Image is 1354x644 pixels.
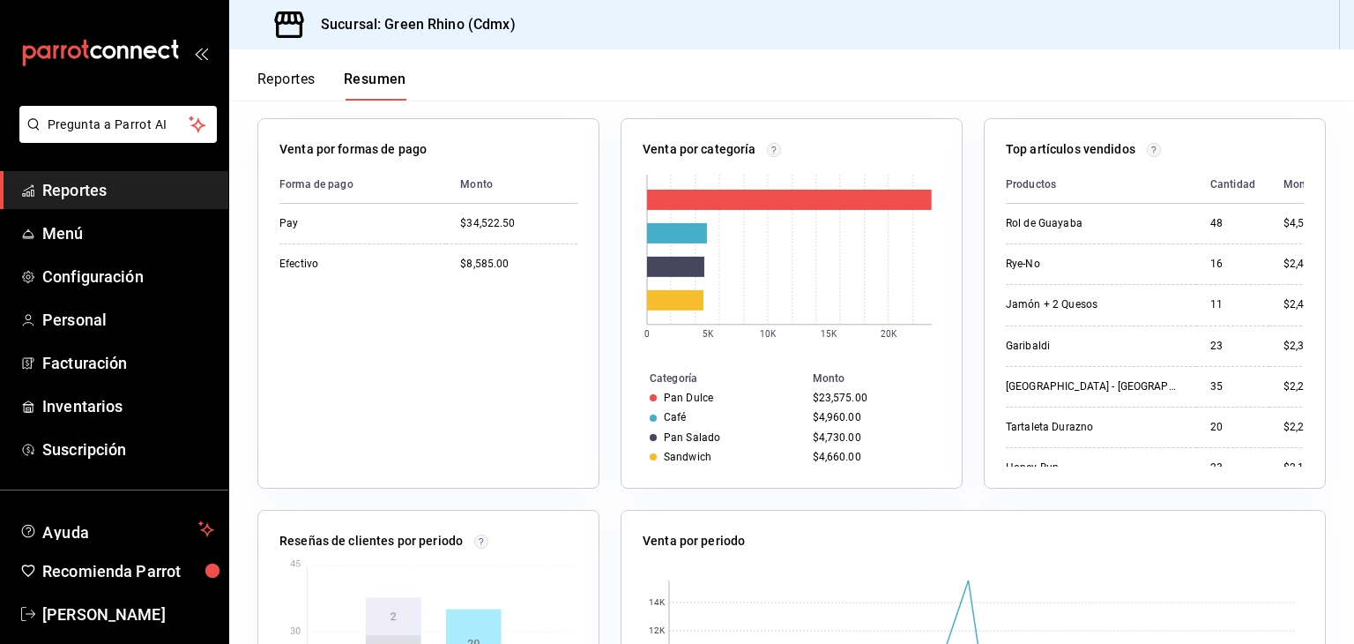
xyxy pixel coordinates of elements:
[703,329,714,339] text: 5K
[1210,339,1255,354] div: 23
[1210,420,1255,435] div: 20
[664,451,711,463] div: Sandwich
[1006,339,1182,354] div: Garibaldi
[821,329,837,339] text: 15K
[1283,420,1332,435] div: $2,200.00
[1283,339,1332,354] div: $2,300.00
[1006,140,1135,159] p: Top artículos vendidos
[806,369,962,388] th: Monto
[12,128,217,146] a: Pregunta a Parrot AI
[279,166,446,204] th: Forma de pago
[664,392,713,404] div: Pan Dulce
[1283,461,1332,476] div: $2,185.00
[42,603,214,626] span: [PERSON_NAME]
[42,308,214,332] span: Personal
[1196,166,1269,204] th: Cantidad
[460,257,577,272] div: $8,585.00
[1006,216,1182,231] div: Rol de Guayaba
[279,140,427,159] p: Venta por formas de pago
[813,431,934,444] div: $4,730.00
[643,532,745,550] p: Venta por periodo
[257,71,316,101] button: Reportes
[1006,166,1196,204] th: Productos
[649,598,666,608] text: 14K
[42,351,214,375] span: Facturación
[1006,461,1182,476] div: Honey Bun
[257,71,406,101] div: navigation tabs
[42,265,214,288] span: Configuración
[813,411,934,423] div: $4,960.00
[446,166,577,204] th: Monto
[42,394,214,418] span: Inventarios
[279,257,432,272] div: Efectivo
[1210,216,1255,231] div: 48
[649,626,666,636] text: 12K
[621,369,806,388] th: Categoría
[307,14,516,35] h3: Sucursal: Green Rhino (Cdmx)
[813,451,934,463] div: $4,660.00
[644,329,650,339] text: 0
[48,116,190,134] span: Pregunta a Parrot AI
[1210,379,1255,394] div: 35
[42,178,214,202] span: Reportes
[1283,297,1332,312] div: $2,420.00
[1006,379,1182,394] div: [GEOGRAPHIC_DATA] - [GEOGRAPHIC_DATA]
[1283,257,1332,272] div: $2,480.00
[1006,420,1182,435] div: Tartaleta Durazno
[1283,216,1332,231] div: $4,560.00
[881,329,897,339] text: 20K
[1210,461,1255,476] div: 23
[279,216,432,231] div: Pay
[760,329,777,339] text: 10K
[1210,257,1255,272] div: 16
[1210,297,1255,312] div: 11
[1006,297,1182,312] div: Jamón + 2 Quesos
[1283,379,1332,394] div: $2,275.00
[42,559,214,583] span: Recomienda Parrot
[19,106,217,143] button: Pregunta a Parrot AI
[194,46,208,60] button: open_drawer_menu
[42,221,214,245] span: Menú
[42,519,191,540] span: Ayuda
[460,216,577,231] div: $34,522.50
[664,411,687,423] div: Café
[643,140,756,159] p: Venta por categoría
[42,438,214,461] span: Suscripción
[813,392,934,404] div: $23,575.00
[1006,257,1182,272] div: Rye-No
[344,71,406,101] button: Resumen
[664,431,720,444] div: Pan Salado
[1269,166,1332,204] th: Monto
[279,532,463,550] p: Reseñas de clientes por periodo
